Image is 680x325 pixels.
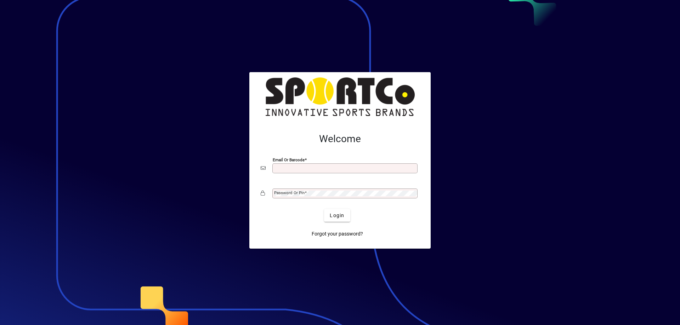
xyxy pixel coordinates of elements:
[261,133,419,145] h2: Welcome
[309,227,366,240] a: Forgot your password?
[324,209,350,222] button: Login
[330,212,344,219] span: Login
[312,230,363,238] span: Forgot your password?
[273,157,305,162] mat-label: Email or Barcode
[274,190,305,195] mat-label: Password or Pin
